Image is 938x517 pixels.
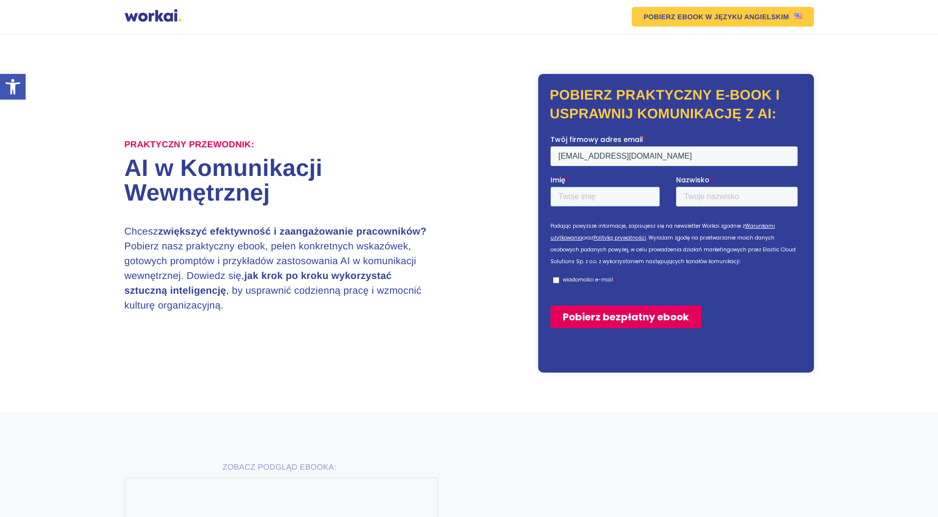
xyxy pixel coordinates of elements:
em: POBIERZ EBOOK [644,13,704,20]
strong: jak krok po kroku wykorzystać sztuczną inteligencję [125,271,392,296]
iframe: Form 0 [550,135,802,354]
img: US flag [794,13,802,19]
label: Praktyczny przewodnik: [125,139,255,150]
a: POBIERZ EBOOKW JĘZYKU ANGIELSKIMUS flag [632,7,813,27]
h3: Chcesz Pobierz nasz praktyczny ebook, pełen konkretnych wskazówek, gotowych promptów i przykładów... [125,224,435,313]
strong: zwiększyć efektywność i zaangażowanie pracowników? [158,226,426,237]
h2: Pobierz praktyczny e-book i usprawnij komunikację z AI: [550,86,802,123]
h1: AI w Komunikacji Wewnętrznej [125,156,469,206]
p: ZOBACZ PODGLĄD EBOOKA: [125,462,435,474]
